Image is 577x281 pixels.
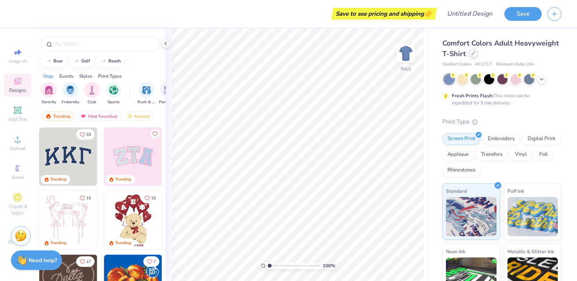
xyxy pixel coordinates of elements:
span: # C1717 [475,61,492,68]
span: Add Text [8,116,27,122]
button: filter button [41,82,57,105]
button: filter button [137,82,155,105]
span: Image AI [9,58,27,64]
img: most_fav.gif [80,113,86,119]
span: 17 [86,260,91,264]
span: Comfort Colors [442,61,471,68]
div: Save to see pricing and shipping [333,8,435,20]
img: Sorority Image [44,86,53,95]
button: Like [76,256,95,267]
button: golf [69,55,93,67]
img: 83dda5b0-2158-48ca-832c-f6b4ef4c4536 [39,191,97,249]
button: Like [76,193,95,203]
div: golf [81,59,90,63]
img: 587403a7-0594-4a7f-b2bd-0ca67a3ff8dd [104,191,162,249]
span: Comfort Colors Adult Heavyweight T-Shirt [442,38,559,58]
div: Applique [442,149,474,161]
button: filter button [159,82,177,105]
div: Styles [79,73,92,80]
img: e74243e0-e378-47aa-a400-bc6bcb25063a [162,191,220,249]
div: Print Types [98,73,122,80]
img: Puff Ink [508,197,558,236]
div: filter for Rush & Bid [137,82,155,105]
span: Puff Ink [508,187,524,195]
img: trending.gif [45,113,51,119]
div: Trending [42,111,74,121]
button: Like [141,193,159,203]
span: Metallic & Glitter Ink [508,247,554,255]
img: Back [398,46,414,61]
div: Newest [123,111,153,121]
img: trend_line.gif [100,59,107,64]
button: filter button [84,82,100,105]
img: Sports Image [109,86,118,95]
span: Rush & Bid [137,99,155,105]
div: Rhinestones [442,164,480,176]
span: 100 % [323,262,335,269]
button: bear [41,55,66,67]
div: Foil [534,149,553,161]
div: Vinyl [510,149,532,161]
span: Decorate [8,239,27,245]
button: beach [96,55,124,67]
button: filter button [106,82,121,105]
div: This color can be expedited for 5 day delivery. [452,92,548,106]
span: Standard [446,187,467,195]
span: Minimum Order: 24 + [496,61,535,68]
div: Trending [115,177,131,182]
strong: Fresh Prints Flash: [452,93,493,99]
button: Save [504,7,542,21]
img: Rush & Bid Image [142,86,151,95]
div: Screen Print [442,133,480,145]
button: filter button [62,82,79,105]
div: Trending [50,177,66,182]
img: Standard [446,197,497,236]
input: Try "Alpha" [54,40,155,48]
span: Upload [10,145,26,151]
span: Neon Ink [446,247,465,255]
img: 3b9aba4f-e317-4aa7-a679-c95a879539bd [39,128,97,186]
span: Parent's Weekend [159,99,177,105]
img: trend_line.gif [73,59,80,64]
div: filter for Sorority [41,82,57,105]
div: Transfers [476,149,508,161]
div: Digital Print [522,133,561,145]
div: bear [53,59,63,63]
div: Most Favorited [77,111,121,121]
img: Club Image [88,86,96,95]
span: Greek [12,174,24,181]
img: Newest.gif [127,113,133,119]
div: filter for Club [84,82,100,105]
span: 15 [86,196,91,200]
strong: Need help? [29,257,57,264]
button: Like [150,129,160,139]
span: 7 [153,260,156,264]
img: 9980f5e8-e6a1-4b4a-8839-2b0e9349023c [104,128,162,186]
div: Back [401,65,411,72]
span: Sports [108,99,120,105]
div: filter for Sports [106,82,121,105]
div: Print Type [442,117,561,126]
div: Embroidery [483,133,520,145]
span: Clipart & logos [4,203,31,216]
div: Orgs [43,73,53,80]
div: Trending [115,240,131,246]
button: Like [76,129,95,140]
img: edfb13fc-0e43-44eb-bea2-bf7fc0dd67f9 [97,128,155,186]
button: Like [143,256,159,267]
img: 5ee11766-d822-42f5-ad4e-763472bf8dcf [162,128,220,186]
img: Fraternity Image [66,86,75,95]
div: filter for Fraternity [62,82,79,105]
img: d12a98c7-f0f7-4345-bf3a-b9f1b718b86e [97,191,155,249]
div: Trending [50,240,66,246]
img: Parent's Weekend Image [164,86,173,95]
span: Fraternity [62,99,79,105]
div: Events [59,73,73,80]
div: beach [108,59,121,63]
span: 10 [151,196,156,200]
span: Designs [9,87,26,93]
span: 33 [86,133,91,137]
span: Sorority [42,99,56,105]
img: trend_line.gif [46,59,52,64]
div: filter for Parent's Weekend [159,82,177,105]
